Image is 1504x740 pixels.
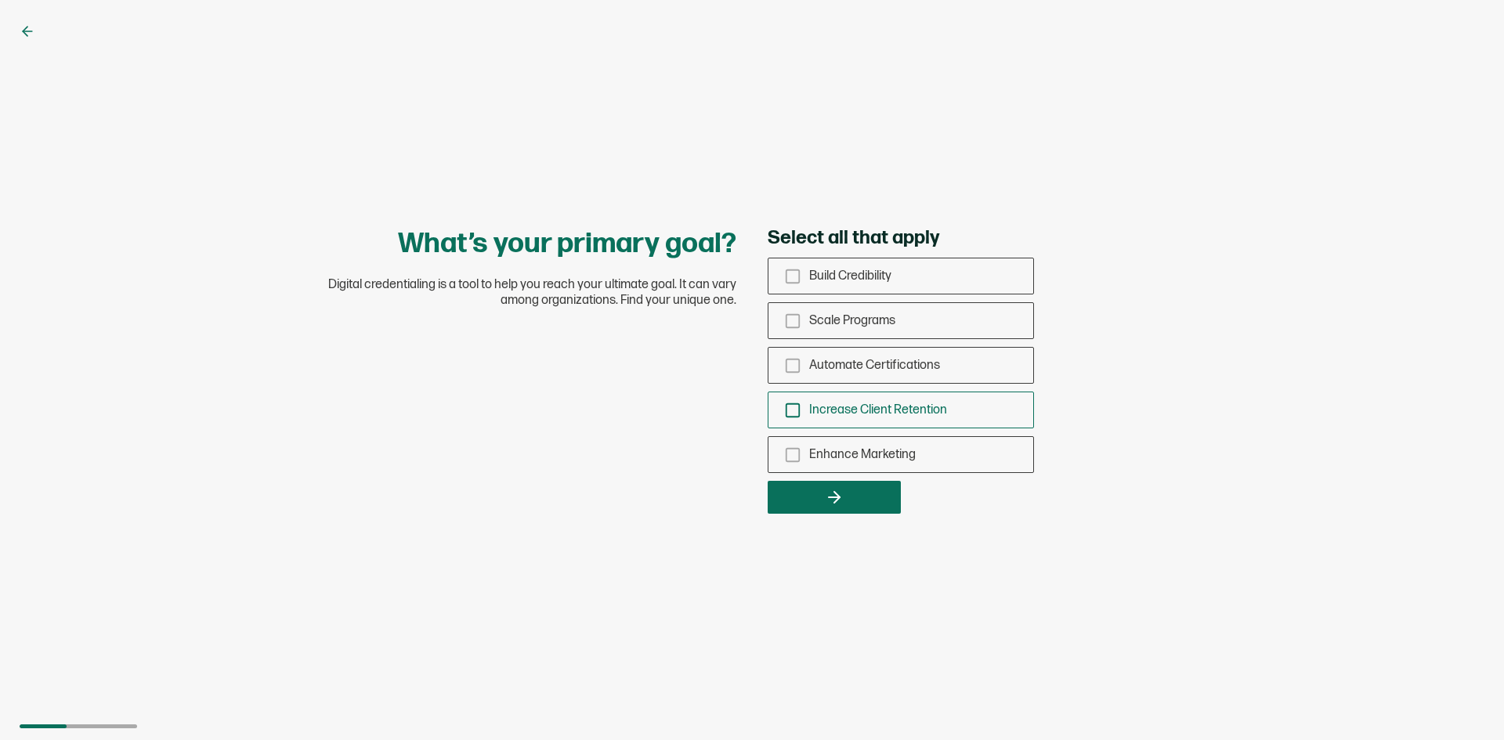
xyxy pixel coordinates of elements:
[298,277,736,309] span: Digital credentialing is a tool to help you reach your ultimate goal. It can vary among organizat...
[809,402,947,417] span: Increase Client Retention
[1426,665,1504,740] iframe: Chat Widget
[768,258,1034,473] div: checkbox-group
[809,313,895,328] span: Scale Programs
[809,358,940,373] span: Automate Certifications
[398,226,736,262] h1: What’s your primary goal?
[768,226,939,250] span: Select all that apply
[809,447,916,462] span: Enhance Marketing
[809,269,891,283] span: Build Credibility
